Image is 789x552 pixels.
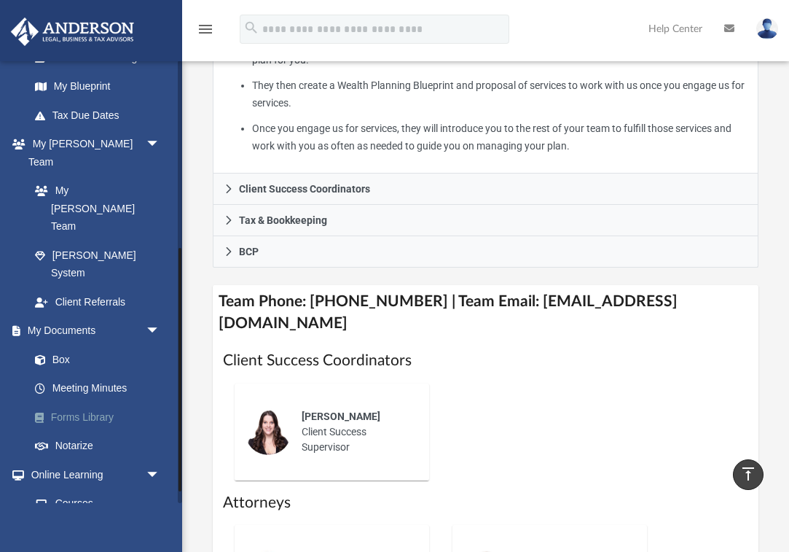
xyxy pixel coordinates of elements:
[20,489,175,518] a: Courses
[302,411,380,422] span: [PERSON_NAME]
[733,459,764,490] a: vertical_align_top
[223,350,749,371] h1: Client Success Coordinators
[20,176,168,241] a: My [PERSON_NAME] Team
[756,18,778,39] img: User Pic
[20,432,182,461] a: Notarize
[239,246,259,257] span: BCP
[291,399,419,465] div: Client Success Supervisor
[10,130,175,176] a: My [PERSON_NAME] Teamarrow_drop_down
[197,20,214,38] i: menu
[197,28,214,38] a: menu
[20,403,182,432] a: Forms Library
[10,316,182,346] a: My Documentsarrow_drop_down
[20,101,182,130] a: Tax Due Dates
[146,460,175,490] span: arrow_drop_down
[146,316,175,346] span: arrow_drop_down
[252,77,748,112] li: They then create a Wealth Planning Blueprint and proposal of services to work with us once you en...
[20,374,182,403] a: Meeting Minutes
[213,205,759,236] a: Tax & Bookkeeping
[239,215,327,225] span: Tax & Bookkeeping
[739,465,757,483] i: vertical_align_top
[239,184,370,194] span: Client Success Coordinators
[20,241,175,287] a: [PERSON_NAME] System
[146,130,175,160] span: arrow_drop_down
[243,20,259,36] i: search
[20,287,175,316] a: Client Referrals
[223,492,749,513] h1: Attorneys
[20,345,175,374] a: Box
[245,408,291,455] img: thumbnail
[213,174,759,205] a: Client Success Coordinators
[10,460,175,489] a: Online Learningarrow_drop_down
[20,72,175,101] a: My Blueprint
[213,285,759,340] h4: Team Phone: [PHONE_NUMBER] | Team Email: [EMAIL_ADDRESS][DOMAIN_NAME]
[213,236,759,268] a: BCP
[252,120,748,155] li: Once you engage us for services, they will introduce you to the rest of your team to fulfill thos...
[7,18,138,46] img: Anderson Advisors Platinum Portal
